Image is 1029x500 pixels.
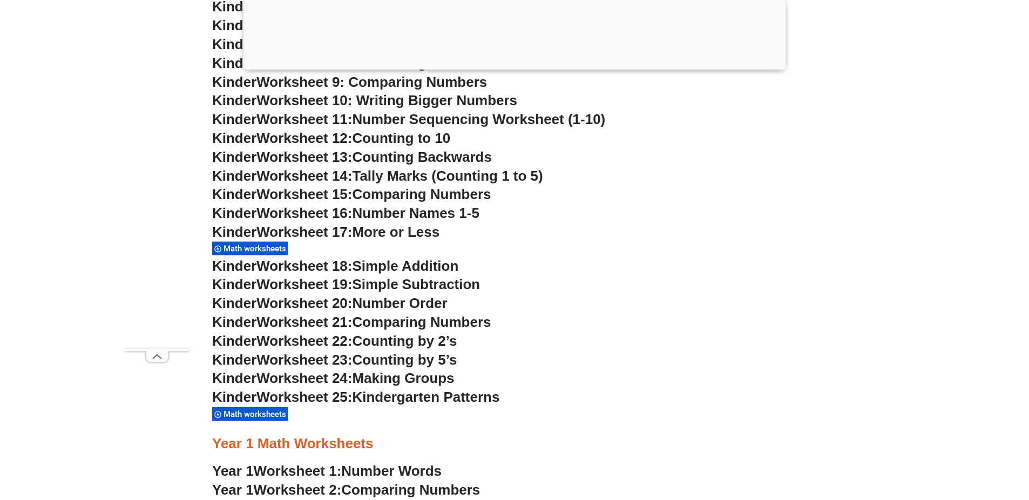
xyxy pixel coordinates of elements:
[212,92,517,108] a: KinderWorksheet 10: Writing Bigger Numbers
[212,276,256,292] span: Kinder
[224,409,289,419] span: Math worksheets
[254,482,342,498] span: Worksheet 2:
[212,36,256,52] span: Kinder
[212,36,440,52] a: KinderWorksheet 7:Friends of Ten
[256,333,352,349] span: Worksheet 22:
[256,186,352,202] span: Worksheet 15:
[256,389,352,405] span: Worksheet 25:
[352,224,439,240] span: More or Less
[212,314,256,330] span: Kinder
[254,463,342,479] span: Worksheet 1:
[352,168,543,184] span: Tally Marks (Counting 1 to 5)
[352,314,491,330] span: Comparing Numbers
[341,482,480,498] span: Comparing Numbers
[256,276,352,292] span: Worksheet 19:
[256,168,352,184] span: Worksheet 14:
[256,130,352,146] span: Worksheet 12:
[352,111,605,127] span: Number Sequencing Worksheet (1-10)
[212,130,256,146] span: Kinder
[256,205,352,221] span: Worksheet 16:
[256,55,491,71] span: Worksheet 8: Subtracting Numbers
[352,276,480,292] span: Simple Subtraction
[212,482,480,498] a: Year 1Worksheet 2:Comparing Numbers
[256,258,352,274] span: Worksheet 18:
[352,333,457,349] span: Counting by 2’s
[352,295,447,311] span: Number Order
[212,241,288,256] div: Math worksheets
[352,258,458,274] span: Simple Addition
[212,333,256,349] span: Kinder
[212,92,256,108] span: Kinder
[212,149,256,165] span: Kinder
[212,186,256,202] span: Kinder
[256,352,352,368] span: Worksheet 23:
[212,258,256,274] span: Kinder
[125,25,189,348] iframe: Advertisement
[212,111,256,127] span: Kinder
[212,224,256,240] span: Kinder
[256,224,352,240] span: Worksheet 17:
[352,352,457,368] span: Counting by 5’s
[256,74,487,90] span: Worksheet 9: Comparing Numbers
[212,295,256,311] span: Kinder
[212,74,487,90] a: KinderWorksheet 9: Comparing Numbers
[212,55,491,71] a: KinderWorksheet 8: Subtracting Numbers
[212,407,288,421] div: Math worksheets
[212,352,256,368] span: Kinder
[256,92,517,108] span: Worksheet 10: Writing Bigger Numbers
[212,17,462,33] a: KinderWorksheet 6:Missing Numbers
[341,463,442,479] span: Number Words
[224,244,289,254] span: Math worksheets
[212,370,256,386] span: Kinder
[212,205,256,221] span: Kinder
[256,295,352,311] span: Worksheet 20:
[256,314,352,330] span: Worksheet 21:
[352,389,499,405] span: Kindergarten Patterns
[256,111,352,127] span: Worksheet 11:
[352,370,454,386] span: Making Groups
[212,463,442,479] a: Year 1Worksheet 1:Number Words
[212,17,256,33] span: Kinder
[849,378,1029,500] iframe: Chat Widget
[212,435,817,453] h3: Year 1 Math Worksheets
[352,130,450,146] span: Counting to 10
[212,389,256,405] span: Kinder
[256,149,352,165] span: Worksheet 13:
[352,186,491,202] span: Comparing Numbers
[352,149,491,165] span: Counting Backwards
[352,205,479,221] span: Number Names 1-5
[256,370,352,386] span: Worksheet 24:
[212,168,256,184] span: Kinder
[212,55,256,71] span: Kinder
[212,74,256,90] span: Kinder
